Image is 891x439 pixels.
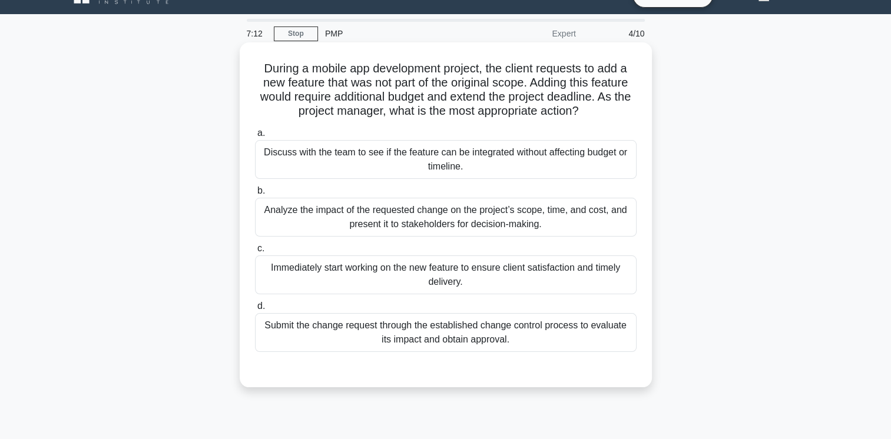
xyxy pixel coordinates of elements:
div: PMP [318,22,480,45]
div: Expert [480,22,583,45]
div: Submit the change request through the established change control process to evaluate its impact a... [255,313,637,352]
div: 4/10 [583,22,652,45]
h5: During a mobile app development project, the client requests to add a new feature that was not pa... [254,61,638,119]
span: c. [257,243,264,253]
div: 7:12 [240,22,274,45]
span: b. [257,185,265,195]
a: Stop [274,26,318,41]
div: Immediately start working on the new feature to ensure client satisfaction and timely delivery. [255,255,637,294]
div: Analyze the impact of the requested change on the project’s scope, time, and cost, and present it... [255,198,637,237]
div: Discuss with the team to see if the feature can be integrated without affecting budget or timeline. [255,140,637,179]
span: d. [257,301,265,311]
span: a. [257,128,265,138]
